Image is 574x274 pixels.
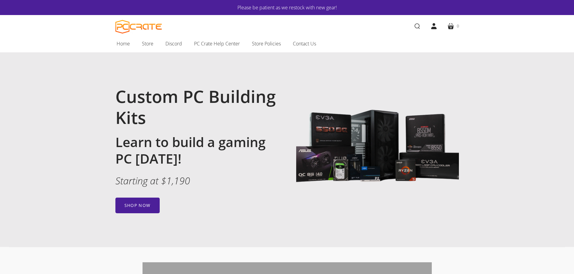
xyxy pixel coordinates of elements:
[106,37,468,52] nav: Main navigation
[115,174,190,187] em: Starting at $1,190
[287,37,322,50] a: Contact Us
[188,37,246,50] a: PC Crate Help Center
[159,37,188,50] a: Discord
[293,40,316,48] span: Contact Us
[296,67,459,230] img: Image with gaming PC components including Lian Li 205 Lancool case, MSI B550M motherboard, EVGA 6...
[115,134,278,167] h2: Learn to build a gaming PC [DATE]!
[111,37,136,50] a: Home
[115,86,278,128] h1: Custom PC Building Kits
[194,40,240,48] span: PC Crate Help Center
[165,40,182,48] span: Discord
[442,18,464,35] a: 0
[136,37,159,50] a: Store
[115,20,162,34] a: PC CRATE
[142,40,153,48] span: Store
[457,23,459,29] span: 0
[252,40,281,48] span: Store Policies
[117,40,130,48] span: Home
[133,4,441,11] a: Please be patient as we restock with new gear!
[115,198,160,213] a: Shop now
[246,37,287,50] a: Store Policies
